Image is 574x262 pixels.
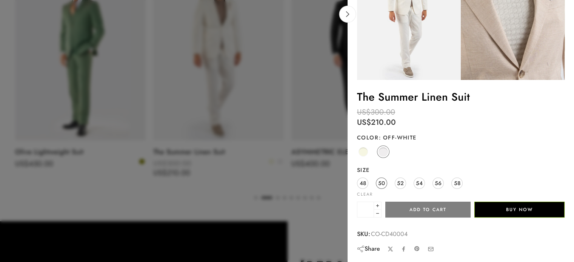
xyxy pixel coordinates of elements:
[397,178,404,188] span: 52
[357,107,395,118] bdi: 300.00
[395,178,406,189] a: 52
[414,246,420,252] a: Pin on Pinterest
[388,246,393,252] a: Share on X
[432,178,444,189] a: 56
[371,229,408,239] span: CO-CD40004
[414,178,425,189] a: 54
[451,178,463,189] a: 58
[357,229,370,239] strong: SKU:
[357,178,368,189] a: 48
[357,107,371,118] span: US$
[474,202,565,218] button: Buy Now
[357,117,371,128] span: US$
[357,166,565,174] label: Size
[357,117,396,128] bdi: 210.00
[379,133,417,141] span: Off-White
[360,178,366,188] span: 48
[435,178,442,188] span: 56
[357,245,380,253] div: Share
[428,246,434,252] a: Email to your friends
[357,192,373,196] a: Clear options
[376,178,387,189] a: 50
[401,246,406,252] a: Share on Facebook
[385,202,471,218] button: Add to cart
[454,178,460,188] span: 58
[357,134,565,141] label: Color
[416,178,423,188] span: 54
[357,89,470,105] a: The Summer Linen Suit
[357,202,374,218] input: Product quantity
[378,178,385,188] span: 50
